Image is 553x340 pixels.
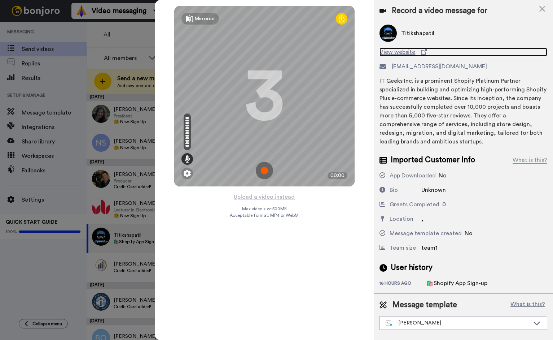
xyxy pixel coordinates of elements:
div: App Downloaded [390,171,436,180]
span: team1 [421,245,438,251]
span: No [439,173,447,178]
div: 🛍️Shopify App Sign-up [426,279,487,288]
div: What is this? [513,156,547,164]
span: [EMAIL_ADDRESS][DOMAIN_NAME] [392,62,487,71]
button: What is this? [508,300,547,310]
img: ic_record_start.svg [256,162,273,179]
div: 16 hours ago [379,280,426,288]
div: Location [390,215,413,223]
div: Team size [390,244,416,252]
span: View website [379,48,415,56]
div: Greets Completed [390,200,439,209]
span: Imported Customer Info [391,155,475,165]
span: No [465,231,473,236]
div: [PERSON_NAME] [386,319,530,327]
div: Message template created [390,229,462,238]
span: , [421,216,423,222]
a: View website [379,48,547,56]
button: Upload a video instead [232,192,297,202]
div: 00:00 [328,172,347,179]
span: Max video size: 500 MB [242,206,287,212]
img: nextgen-template.svg [386,320,392,326]
div: IT Geeks Inc. is a prominent Shopify Platinum Partner specialized in building and optimizing high... [379,77,547,146]
div: Bio [390,186,398,194]
span: 0 [442,202,446,207]
span: User history [391,262,433,273]
span: Unknown [421,187,446,193]
span: Acceptable format: MP4 or WebM [230,212,299,218]
img: ic_gear.svg [184,170,191,177]
span: Message template [392,300,457,310]
div: 3 [245,69,284,123]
